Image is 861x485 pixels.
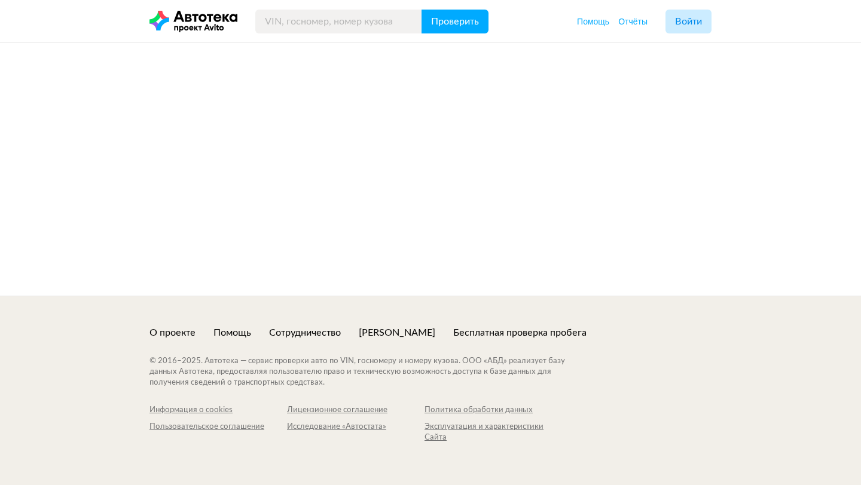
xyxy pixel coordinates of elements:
[431,17,479,26] span: Проверить
[149,326,196,339] a: О проекте
[618,16,648,27] a: Отчёты
[425,405,562,416] a: Политика обработки данных
[453,326,587,339] a: Бесплатная проверка пробега
[287,422,425,432] div: Исследование «Автостата»
[425,422,562,443] a: Эксплуатация и характеристики Сайта
[577,17,609,26] span: Помощь
[255,10,422,33] input: VIN, госномер, номер кузова
[149,405,287,416] a: Информация о cookies
[269,326,341,339] a: Сотрудничество
[149,356,589,388] div: © 2016– 2025 . Автотека — сервис проверки авто по VIN, госномеру и номеру кузова. ООО «АБД» реали...
[422,10,488,33] button: Проверить
[577,16,609,27] a: Помощь
[149,422,287,443] a: Пользовательское соглашение
[665,10,712,33] button: Войти
[213,326,251,339] a: Помощь
[675,17,702,26] span: Войти
[287,405,425,416] a: Лицензионное соглашение
[359,326,435,339] a: [PERSON_NAME]
[287,422,425,443] a: Исследование «Автостата»
[149,422,287,432] div: Пользовательское соглашение
[618,17,648,26] span: Отчёты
